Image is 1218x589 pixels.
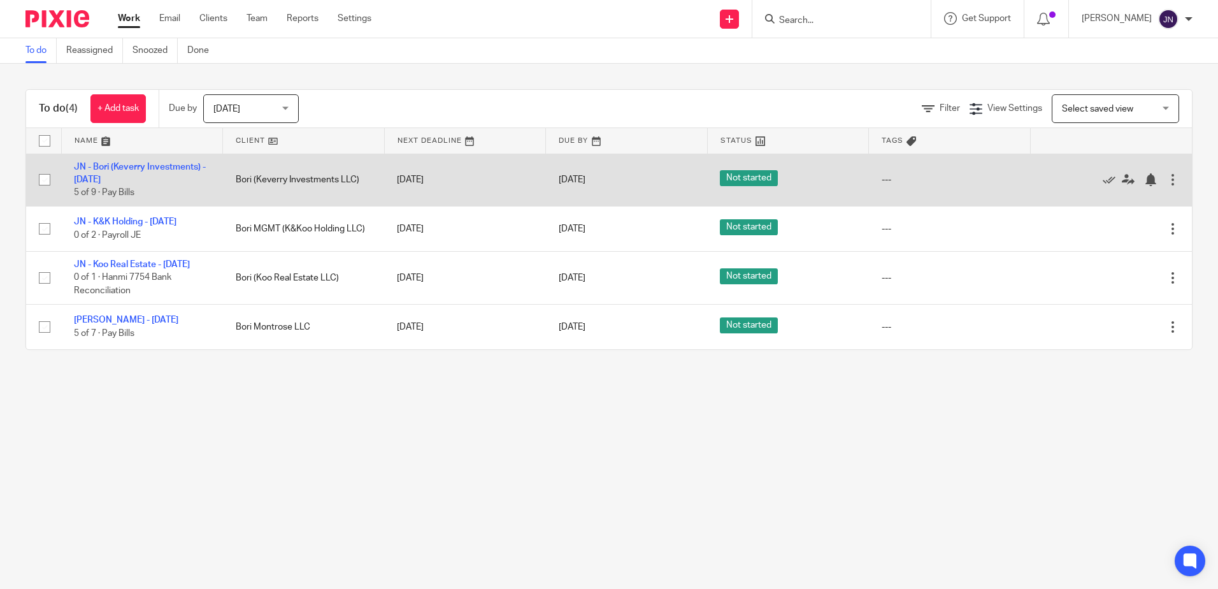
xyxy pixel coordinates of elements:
a: Email [159,12,180,25]
a: JN - Koo Real Estate - [DATE] [74,260,190,269]
span: Not started [720,170,778,186]
p: [PERSON_NAME] [1082,12,1152,25]
p: Due by [169,102,197,115]
img: svg%3E [1158,9,1179,29]
a: Reports [287,12,319,25]
td: [DATE] [384,154,546,206]
span: View Settings [987,104,1042,113]
a: JN - K&K Holding - [DATE] [74,217,176,226]
a: Work [118,12,140,25]
a: + Add task [90,94,146,123]
td: Bori MGMT (K&Koo Holding LLC) [223,206,385,251]
span: [DATE] [559,175,585,184]
a: JN - Bori (Keverry Investments) - [DATE] [74,163,206,184]
a: [PERSON_NAME] - [DATE] [74,316,178,324]
span: 5 of 9 · Pay Bills [74,188,134,197]
a: Mark as done [1103,173,1122,186]
span: (4) [66,103,78,113]
span: 0 of 2 · Payroll JE [74,231,141,240]
td: Bori (Koo Real Estate LLC) [223,252,385,304]
span: Select saved view [1062,105,1133,113]
a: Reassigned [66,38,123,63]
h1: To do [39,102,78,115]
a: Settings [338,12,371,25]
a: Team [247,12,268,25]
td: Bori (Keverry Investments LLC) [223,154,385,206]
span: Not started [720,317,778,333]
input: Search [778,15,892,27]
td: [DATE] [384,252,546,304]
span: Tags [882,137,903,144]
span: Not started [720,268,778,284]
span: Get Support [962,14,1011,23]
a: Done [187,38,219,63]
div: --- [882,222,1018,235]
span: [DATE] [559,323,585,331]
div: --- [882,321,1018,333]
a: To do [25,38,57,63]
a: Snoozed [133,38,178,63]
span: [DATE] [559,224,585,233]
span: [DATE] [213,105,240,113]
div: --- [882,272,1018,284]
td: [DATE] [384,206,546,251]
span: Filter [940,104,960,113]
span: 0 of 1 · Hanmi 7754 Bank Reconciliation [74,273,171,296]
span: Not started [720,219,778,235]
span: 5 of 7 · Pay Bills [74,329,134,338]
span: [DATE] [559,273,585,282]
a: Clients [199,12,227,25]
td: [DATE] [384,304,546,349]
div: --- [882,173,1018,186]
td: Bori Montrose LLC [223,304,385,349]
img: Pixie [25,10,89,27]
